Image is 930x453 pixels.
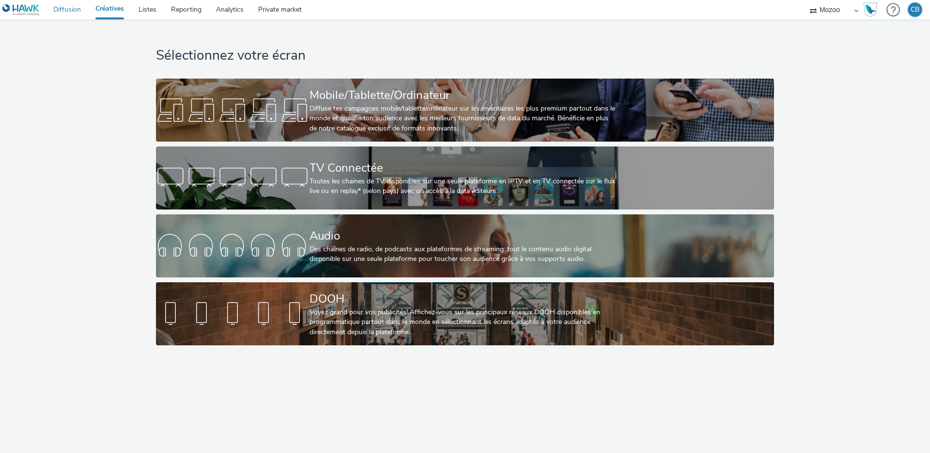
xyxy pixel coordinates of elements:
[310,177,617,196] div: Toutes les chaines de TV disponibles sur une seule plateforme en IPTV et en TV connectée sur le f...
[310,307,617,337] div: Voyez grand pour vos publicités! Affichez-vous sur les principaux réseaux DOOH disponibles en pro...
[156,282,774,345] a: DOOHVoyez grand pour vos publicités! Affichez-vous sur les principaux réseaux DOOH disponibles en...
[310,104,617,133] div: Diffuse tes campagnes mobile/tablette/ordinateur sur les inventaires les plus premium partout dan...
[310,160,617,177] div: TV Connectée
[156,214,774,277] a: AudioDes chaînes de radio, de podcasts aux plateformes de streaming: tout le contenu audio digita...
[911,2,919,17] div: CB
[156,146,774,210] a: TV ConnectéeToutes les chaines de TV disponibles sur une seule plateforme en IPTV et en TV connec...
[2,4,40,16] img: undefined Logo
[156,47,774,65] h1: Sélectionnez votre écran
[310,291,617,307] div: DOOH
[863,2,878,17] img: Hawk Academy
[310,244,617,264] div: Des chaînes de radio, de podcasts aux plateformes de streaming: tout le contenu audio digital dis...
[310,87,617,104] div: Mobile/Tablette/Ordinateur
[156,79,774,142] a: Mobile/Tablette/OrdinateurDiffuse tes campagnes mobile/tablette/ordinateur sur les inventaires le...
[863,2,882,17] a: Hawk Academy
[310,227,617,244] div: Audio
